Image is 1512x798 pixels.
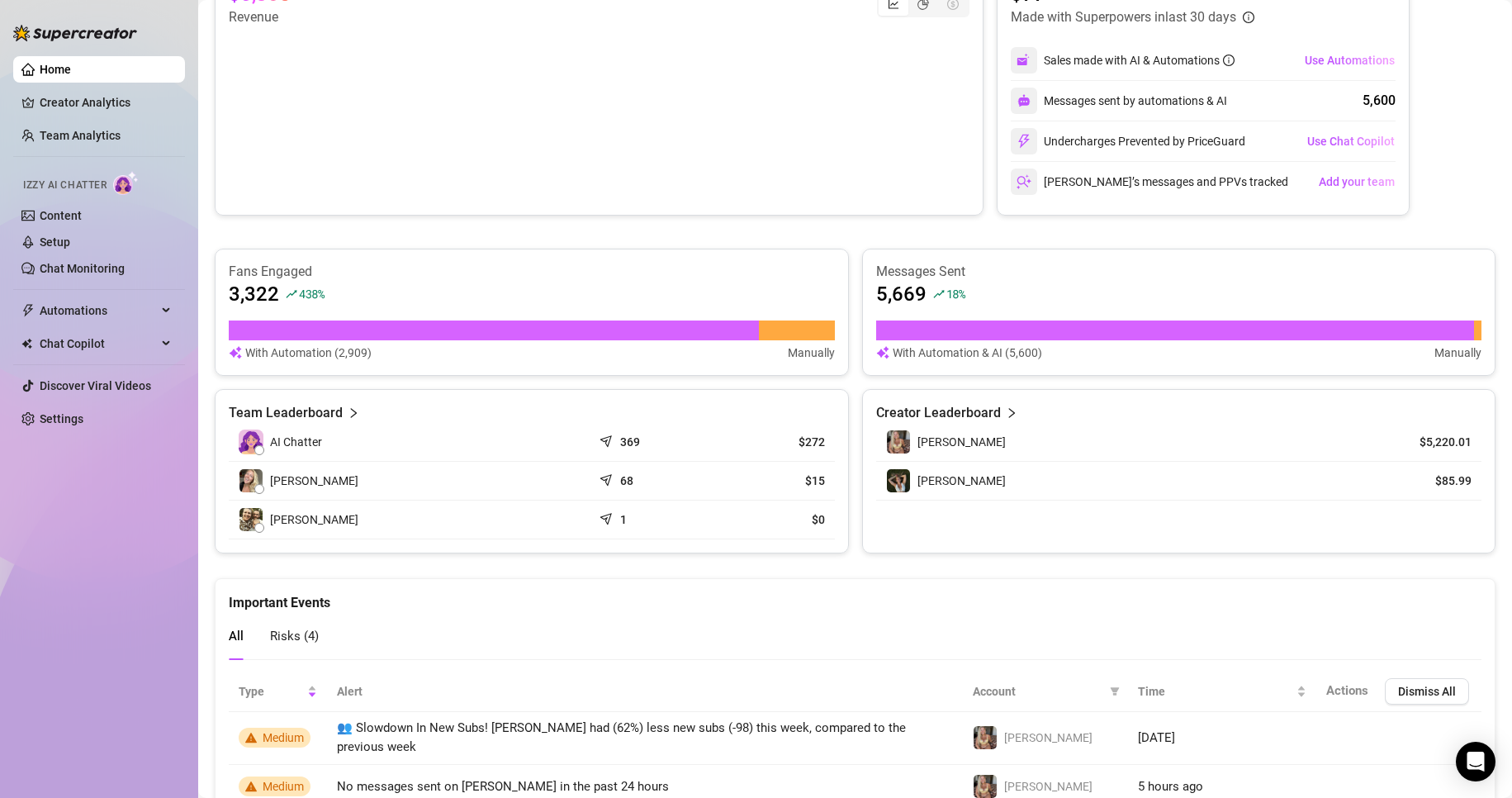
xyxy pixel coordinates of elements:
img: Anne [887,469,910,492]
span: warning [245,781,257,792]
span: 438 % [299,286,325,302]
th: Alert [327,672,963,712]
article: 369 [620,434,640,450]
div: Important Events [229,579,1481,613]
span: Actions [1326,683,1368,698]
img: logo-BBDzfeDw.svg [13,25,137,41]
span: info-circle [1243,12,1254,23]
span: [PERSON_NAME] [1004,731,1093,744]
article: Messages Sent [876,263,1482,281]
span: rise [933,288,945,300]
article: $85.99 [1396,473,1472,489]
article: Creator Leaderboard [876,403,1001,423]
span: 👥 Slowdown In New Subs! [PERSON_NAME] had (62%) less new subs (-98) this week, compared to the pr... [337,720,906,755]
article: Team Leaderboard [229,403,343,423]
span: Chat Copilot [40,330,157,357]
img: AI Chatter [113,171,139,195]
div: Sales made with AI & Automations [1044,51,1235,69]
img: Anne Nicole [239,469,263,492]
span: filter [1107,679,1123,704]
a: Settings [40,412,83,425]
img: Anne [887,430,910,454]
span: 18 % [946,286,965,302]
article: $272 [723,434,825,450]
img: svg%3e [229,344,242,362]
th: Type [229,672,327,712]
span: Dismiss All [1398,685,1456,698]
img: svg%3e [1017,53,1031,68]
article: 5,669 [876,281,927,307]
span: right [348,403,359,423]
div: [PERSON_NAME]’s messages and PPVs tracked [1011,169,1288,195]
article: Made with Superpowers in last 30 days [1011,7,1236,27]
article: $5,220.01 [1396,434,1472,450]
span: Risks ( 4 ) [270,629,319,644]
img: Anne [974,726,997,749]
span: [PERSON_NAME] [1004,780,1093,793]
span: Use Automations [1305,54,1395,67]
span: No messages sent on [PERSON_NAME] in the past 24 hours [337,779,669,794]
span: info-circle [1223,55,1235,66]
span: rise [286,288,297,300]
article: $0 [723,511,825,528]
th: Time [1128,672,1316,712]
a: Team Analytics [40,129,121,142]
span: right [1006,403,1017,423]
span: [PERSON_NAME] [270,511,358,529]
span: Type [239,682,304,701]
img: Dillon Riddall [239,508,263,531]
article: Manually [1434,344,1481,362]
img: svg%3e [1017,134,1031,149]
article: 1 [620,511,627,528]
article: 3,322 [229,281,279,307]
div: Messages sent by automations & AI [1011,88,1227,114]
img: Anne [974,775,997,798]
button: Add your team [1318,169,1396,195]
button: Use Automations [1304,47,1396,74]
article: Manually [788,344,835,362]
article: Revenue [229,7,329,27]
span: Time [1138,682,1293,701]
span: send [600,431,616,448]
span: [DATE] [1138,730,1175,745]
a: Chat Monitoring [40,262,125,275]
span: [PERSON_NAME] [917,474,1006,487]
div: 5,600 [1363,91,1396,111]
button: Dismiss All [1385,678,1469,705]
button: Use Chat Copilot [1306,128,1396,154]
img: Chat Copilot [21,338,32,349]
div: Open Intercom Messenger [1456,742,1495,781]
span: thunderbolt [21,304,35,317]
a: Creator Analytics [40,89,172,116]
span: warning [245,732,257,743]
span: send [600,470,616,487]
img: svg%3e [876,344,889,362]
img: svg%3e [1017,94,1031,107]
article: With Automation & AI (5,600) [893,344,1042,362]
span: send [600,509,616,525]
span: [PERSON_NAME] [917,435,1006,449]
span: Medium [263,731,304,744]
span: Izzy AI Chatter [23,178,107,193]
span: 5 hours ago [1138,779,1203,794]
span: AI Chatter [270,433,322,451]
article: $15 [723,473,825,489]
span: Account [973,682,1103,701]
span: [PERSON_NAME] [270,472,358,490]
div: Undercharges Prevented by PriceGuard [1011,128,1245,154]
span: Automations [40,297,157,324]
span: Medium [263,780,304,793]
a: Discover Viral Videos [40,379,151,392]
span: All [229,629,244,644]
article: 68 [620,473,633,489]
img: izzy-ai-chatter-avatar-DDCN_rTZ.svg [239,430,263,454]
span: Add your team [1319,175,1395,188]
img: svg%3e [1017,174,1031,189]
article: With Automation (2,909) [245,344,372,362]
article: Fans Engaged [229,263,835,281]
a: Setup [40,235,70,249]
a: Content [40,209,82,222]
span: Use Chat Copilot [1307,135,1395,148]
a: Home [40,63,71,76]
span: filter [1110,686,1120,696]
